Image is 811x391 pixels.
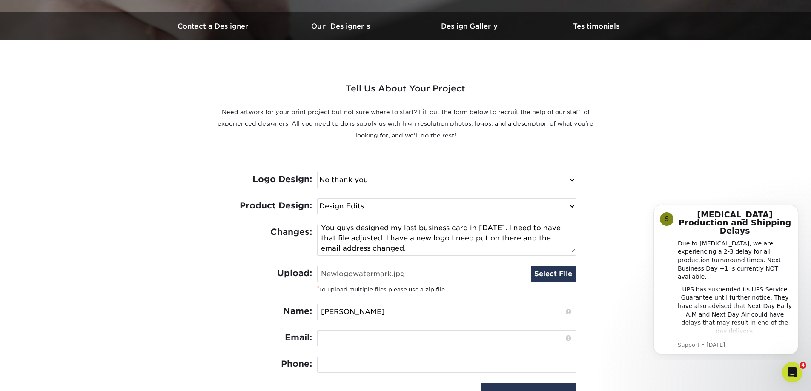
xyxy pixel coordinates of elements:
[533,12,661,40] a: Testimonials
[214,81,597,103] h2: Tell Us About Your Project
[533,22,661,30] h3: Testimonials
[641,197,811,360] iframe: Intercom notifications message
[317,282,576,294] small: To upload multiple files please use a zip file.
[214,106,597,141] p: Need artwork for your print project but not sure where to start? Fill out the form below to recru...
[782,362,802,382] iframe: Intercom live chat
[235,172,312,187] label: Logo Design:
[278,12,406,40] a: Our Designers
[235,198,312,213] label: Product Design:
[2,365,72,388] iframe: Google Customer Reviews
[235,304,312,319] label: Name:
[800,362,806,369] span: 4
[278,22,406,30] h3: Our Designers
[235,225,312,240] label: Changes:
[235,357,312,371] label: Phone:
[37,88,151,172] div: UPS has suspended its UPS Service Guarantee until further notice. They have also advised that Nex...
[406,22,533,30] h3: Design Gallery
[235,330,312,345] label: Email:
[150,22,278,30] h3: Contact a Designer
[37,144,151,152] p: Message from Support, sent 195w ago
[406,12,533,40] a: Design Gallery
[150,12,278,40] a: Contact a Designer
[235,266,312,281] label: Upload:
